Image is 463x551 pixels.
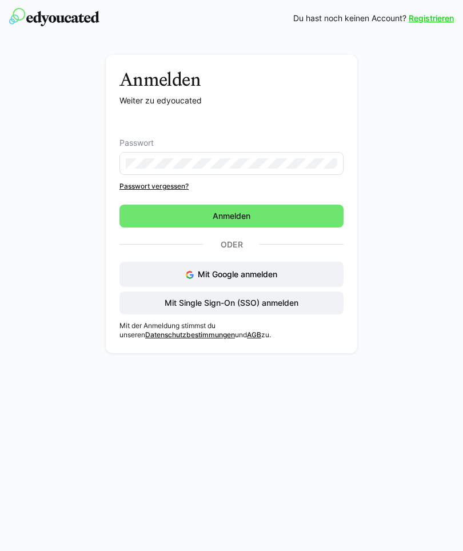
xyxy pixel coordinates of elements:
[198,269,277,279] span: Mit Google anmelden
[163,297,300,309] span: Mit Single Sign-On (SSO) anmelden
[119,292,344,314] button: Mit Single Sign-On (SSO) anmelden
[119,262,344,287] button: Mit Google anmelden
[119,205,344,227] button: Anmelden
[119,321,344,340] p: Mit der Anmeldung stimmst du unseren und zu.
[119,69,344,90] h3: Anmelden
[9,8,99,26] img: edyoucated
[119,138,154,147] span: Passwort
[203,237,260,253] p: Oder
[145,330,235,339] a: Datenschutzbestimmungen
[293,13,406,24] span: Du hast noch keinen Account?
[409,13,454,24] a: Registrieren
[119,95,344,106] p: Weiter zu edyoucated
[119,182,344,191] a: Passwort vergessen?
[247,330,261,339] a: AGB
[211,210,252,222] span: Anmelden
